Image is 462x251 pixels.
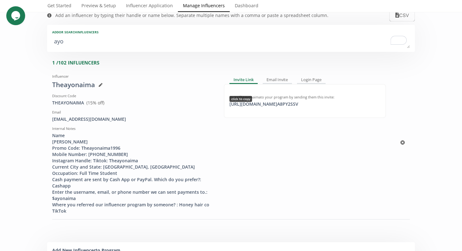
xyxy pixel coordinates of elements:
[263,76,292,84] div: Email Invite
[389,10,415,21] button: CSV
[52,74,214,79] div: Influencer
[52,93,214,98] div: Discount Code
[55,12,328,19] div: Add an influencer by typing their handle or name below. Separate multiple names with a comma or p...
[229,96,252,102] div: click to copy
[52,100,84,106] a: THEAYONAIMA
[297,76,326,84] div: Login Page
[52,126,214,131] div: Internal Notes
[52,80,214,90] div: Theayonaima
[52,36,410,48] textarea: To enrich screen reader interactions, please activate Accessibility in Grammarly extension settings
[52,30,410,34] div: Add or search INFLUENCERS
[86,100,104,106] span: ( 15 % off)
[226,101,302,107] div: [URL][DOMAIN_NAME] A8PY2SSV
[52,110,214,115] div: Email
[52,59,415,66] div: 1 / 102 INFLUENCERS
[229,76,258,84] div: Invite Link
[52,132,214,214] div: Name [PERSON_NAME] Promo Code: Theayonaima1996 Mobile Number: [PHONE_NUMBER] Instagram Handle: Ti...
[6,6,26,25] iframe: chat widget
[52,116,214,122] div: [EMAIL_ADDRESS][DOMAIN_NAME]
[229,95,380,100] div: Invite Theayonaima to your program by sending them this invite:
